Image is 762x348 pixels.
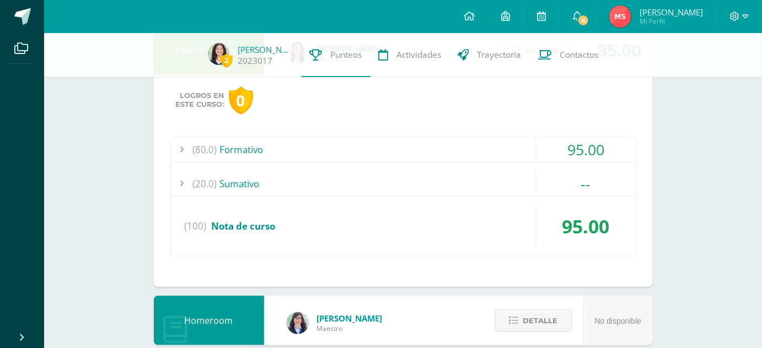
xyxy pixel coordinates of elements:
img: 6e225fc003bfcfe63679bea112e55f59.png [208,43,230,65]
span: Mi Perfil [640,17,703,26]
span: (100) [185,205,207,247]
div: 0 [229,86,253,115]
div: Formativo [171,137,636,162]
span: No disponible [595,317,642,325]
span: (20.0) [193,171,217,196]
span: Nota de curso [212,220,276,232]
a: Contactos [530,33,607,77]
a: Punteos [302,33,371,77]
span: 2 [221,53,233,67]
a: [PERSON_NAME] [238,44,293,55]
div: Sumativo [171,171,636,196]
div: 95.00 [536,137,636,162]
button: Detalle [495,309,572,332]
span: Punteos [331,49,362,61]
a: 2023017 [238,55,273,67]
span: (80.0) [193,137,217,162]
a: Actividades [371,33,450,77]
div: 95.00 [536,205,636,247]
span: Maestro [317,324,383,333]
div: Homeroom [154,296,264,345]
div: -- [536,171,636,196]
span: [PERSON_NAME] [640,7,703,18]
img: fb703a472bdb86d4ae91402b7cff009e.png [609,6,631,28]
span: Actividades [397,49,442,61]
span: 6 [577,14,589,26]
span: [PERSON_NAME] [317,313,383,324]
span: Logros en este curso: [176,91,224,109]
span: Trayectoria [477,49,522,61]
span: Detalle [523,311,558,331]
span: Contactos [560,49,599,61]
img: 01c6c64f30021d4204c203f22eb207bb.png [287,312,309,334]
a: Trayectoria [450,33,530,77]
